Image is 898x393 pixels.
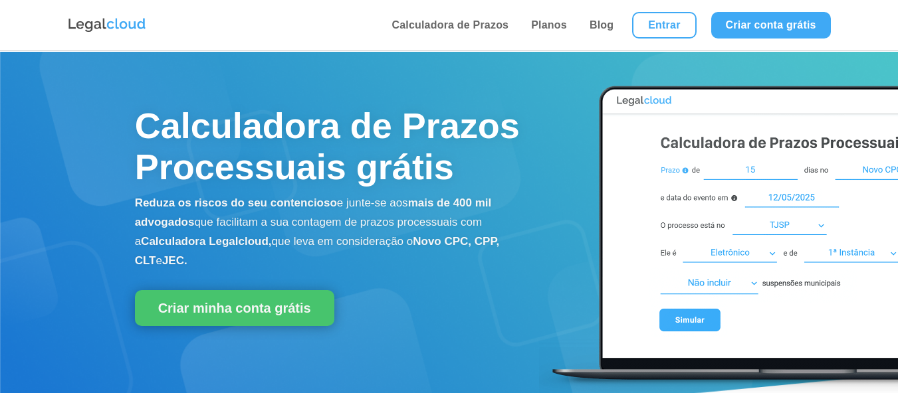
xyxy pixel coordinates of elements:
a: Entrar [632,12,696,39]
b: Calculadora Legalcloud, [141,235,272,248]
img: Logo da Legalcloud [67,17,147,34]
b: Novo CPC, CPP, CLT [135,235,500,267]
b: mais de 400 mil advogados [135,196,492,228]
b: Reduza os riscos do seu contencioso [135,196,337,209]
span: Calculadora de Prazos Processuais grátis [135,106,520,187]
b: JEC. [162,254,187,267]
p: e junte-se aos que facilitam a sua contagem de prazos processuais com a que leva em consideração o e [135,194,539,270]
a: Criar conta grátis [711,12,831,39]
a: Criar minha conta grátis [135,290,334,326]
